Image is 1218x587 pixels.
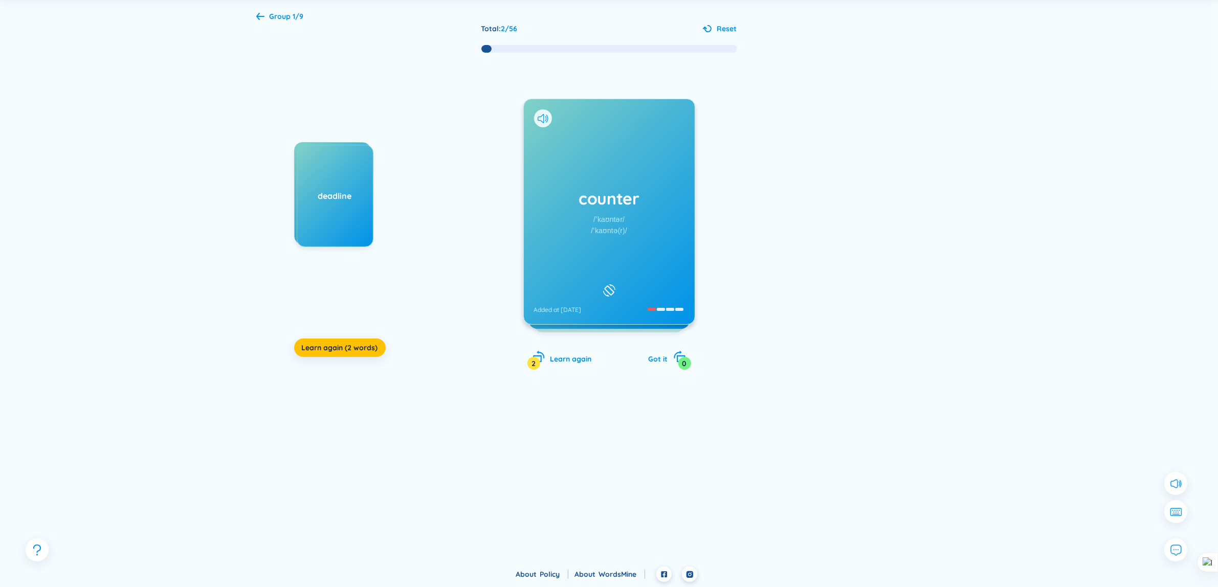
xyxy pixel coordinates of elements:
div: Added at [DATE] [534,306,582,314]
a: Policy [540,570,568,579]
span: rotate-right [673,350,686,363]
span: Group [270,12,304,21]
span: rotate-left [533,350,545,363]
div: /ˈkaʊntə(r)/ [591,225,627,236]
span: Reset [717,23,737,34]
span: Learn again (2 words) [302,343,378,353]
span: Got it [649,354,668,364]
div: About [516,569,568,580]
button: Learn again (2 words) [294,338,386,357]
b: 1/9 [293,12,304,21]
a: WordsMine [599,570,645,579]
button: Reset [703,23,737,34]
h1: counter [534,187,684,210]
div: 0 [678,357,691,370]
div: deadline [297,190,373,201]
a: Group 1/9 [256,13,304,22]
span: Learn again [550,354,592,364]
div: About [574,569,645,580]
div: /ˈkaʊntər/ [593,214,625,225]
div: 2 [527,357,540,370]
span: Total : [481,24,501,33]
span: question [31,544,43,556]
span: 2 / 56 [501,24,518,33]
div: crucial [295,188,370,199]
button: question [26,538,49,561]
